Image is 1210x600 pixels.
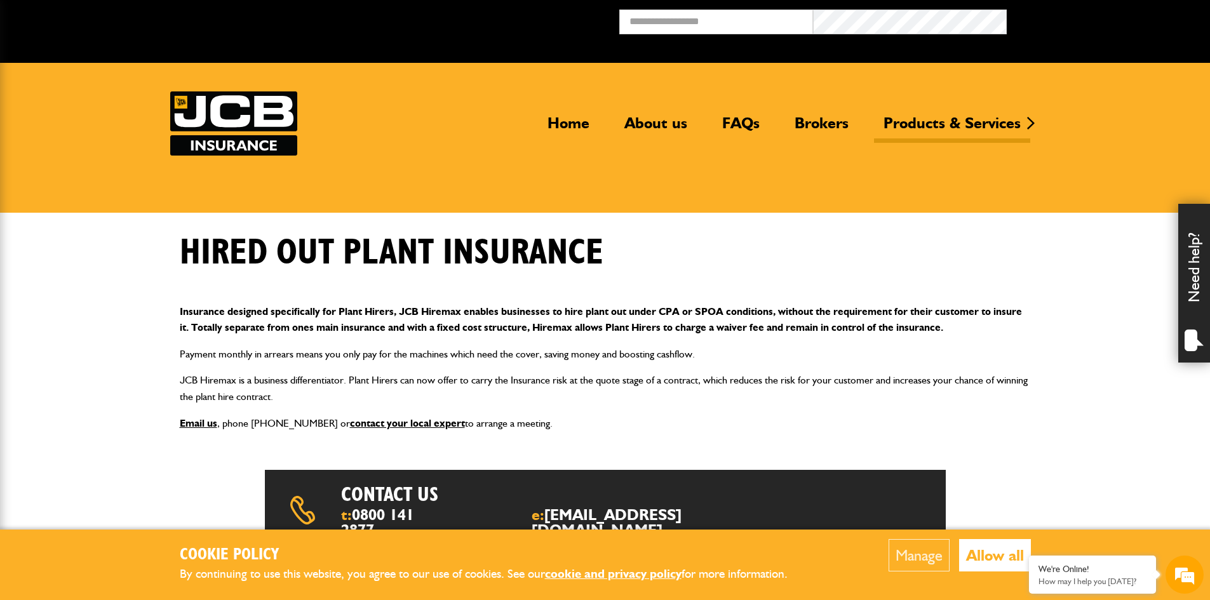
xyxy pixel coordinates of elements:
p: JCB Hiremax is a business differentiator. Plant Hirers can now offer to carry the Insurance risk ... [180,372,1031,404]
button: Broker Login [1007,10,1200,29]
a: About us [615,114,697,143]
p: By continuing to use this website, you agree to our use of cookies. See our for more information. [180,564,809,584]
a: FAQs [713,114,769,143]
a: JCB Insurance Services [170,91,297,156]
p: Insurance designed specifically for Plant Hirers, JCB Hiremax enables businesses to hire plant ou... [180,303,1031,336]
h1: Hired out plant insurance [180,232,603,274]
button: Allow all [959,539,1031,571]
div: We're Online! [1039,564,1146,575]
a: 0800 141 2877 [341,505,414,539]
a: Email us [180,417,217,429]
div: Need help? [1178,204,1210,363]
p: Payment monthly in arrears means you only pay for the machines which need the cover, saving money... [180,346,1031,363]
span: t: [341,507,425,538]
a: contact your local expert [350,417,465,429]
p: , phone [PHONE_NUMBER] or to arrange a meeting. [180,415,1031,432]
img: JCB Insurance Services logo [170,91,297,156]
h2: Contact us [341,483,639,507]
a: cookie and privacy policy [545,566,682,581]
a: [EMAIL_ADDRESS][DOMAIN_NAME] [532,505,682,539]
span: e: [532,507,745,538]
button: Manage [889,539,950,571]
a: Home [538,114,599,143]
p: How may I help you today? [1039,577,1146,586]
h2: Cookie Policy [180,545,809,565]
a: Products & Services [874,114,1030,143]
a: Brokers [785,114,858,143]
